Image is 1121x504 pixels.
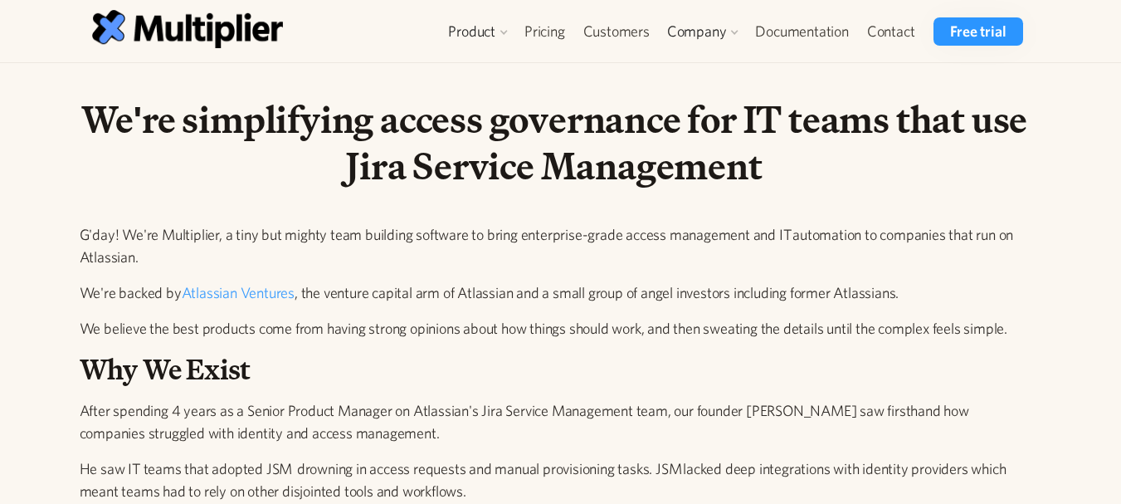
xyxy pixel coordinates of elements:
[933,17,1022,46] a: Free trial
[80,317,1030,340] p: We believe the best products come from having strong opinions about how things should work, and t...
[80,96,1030,190] h1: We're simplifying access governance for IT teams that use Jira Service Management
[858,17,924,46] a: Contact
[80,458,1030,502] p: He saw IT teams that adopted JSM drowning in access requests and manual provisioning tasks. JSM l...
[448,22,495,42] div: Product
[80,281,1030,304] p: We're backed by , the venture capital arm of Atlassian and a small group of angel investors inclu...
[746,17,857,46] a: Documentation
[80,399,1030,444] p: After spending 4 years as a Senior Product Manager on Atlassian's Jira Service Management team, o...
[667,22,727,42] div: Company
[182,284,295,301] a: Atlassian Ventures
[80,223,1030,268] p: G'day! We're Multiplier, a tiny but mighty team building software to bring enterprise-grade acces...
[574,17,659,46] a: Customers
[515,17,574,46] a: Pricing
[80,353,1030,387] h2: Why We Exist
